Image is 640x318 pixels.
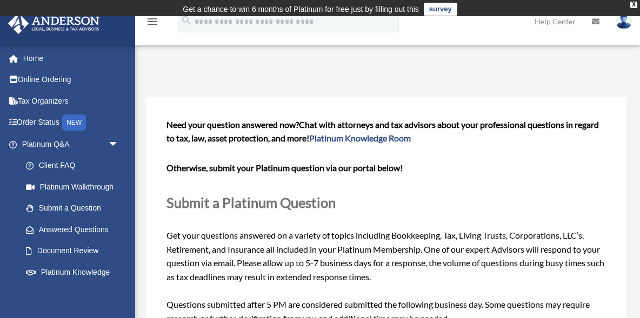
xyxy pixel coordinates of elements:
div: close [630,2,637,8]
a: Platinum Q&Aarrow_drop_down [8,133,135,155]
img: User Pic [616,13,632,29]
b: Otherwise, submit your Platinum question via our portal below! [166,163,403,173]
a: menu [146,19,159,28]
a: Submit a Question [15,198,130,219]
a: Home [8,48,135,69]
a: Order StatusNEW [8,112,135,134]
img: Anderson Advisors Platinum Portal [5,13,103,34]
a: Platinum Walkthrough [15,176,135,198]
a: Answered Questions [15,219,135,240]
a: Tax Organizers [8,90,135,112]
a: Online Ordering [8,69,135,91]
a: survey [424,3,457,16]
a: Document Review [15,240,135,262]
span: Submit a Platinum Question [166,194,336,211]
a: Client FAQ [15,155,135,177]
span: Chat with attorneys and tax advisors about your professional questions in regard to tax, law, ass... [166,119,599,144]
div: NEW [62,114,86,131]
a: Platinum Knowledge Room [15,261,135,296]
i: search [181,15,192,26]
i: menu [146,15,159,28]
a: Platinum Knowledge Room [309,133,411,143]
div: Get a chance to win 6 months of Platinum for free just by filling out this [183,3,419,16]
span: Need your question answered now? [166,119,299,130]
span: arrow_drop_down [108,133,130,155]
